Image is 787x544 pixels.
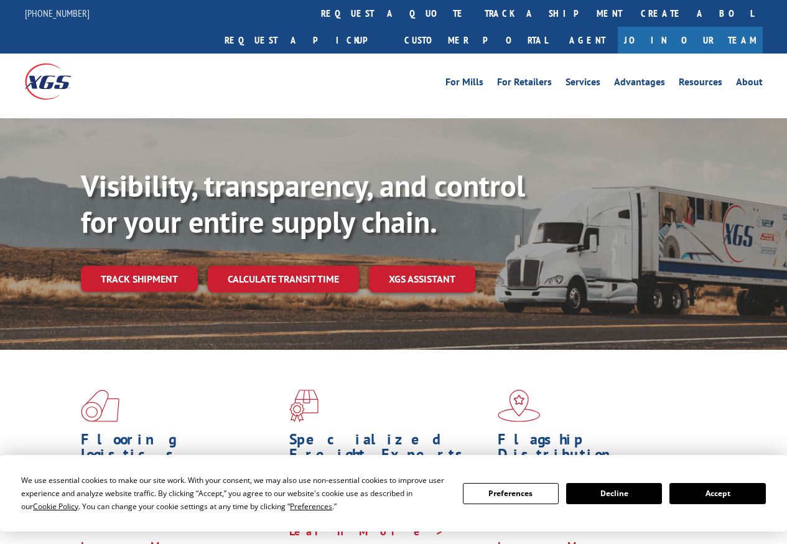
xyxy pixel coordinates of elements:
[614,77,665,91] a: Advantages
[81,390,119,422] img: xgs-icon-total-supply-chain-intelligence-red
[289,390,319,422] img: xgs-icon-focused-on-flooring-red
[566,77,600,91] a: Services
[679,77,722,91] a: Resources
[81,166,525,241] b: Visibility, transparency, and control for your entire supply chain.
[208,266,359,293] a: Calculate transit time
[215,27,395,54] a: Request a pickup
[497,77,552,91] a: For Retailers
[557,27,618,54] a: Agent
[463,483,559,504] button: Preferences
[618,27,763,54] a: Join Our Team
[81,266,198,292] a: Track shipment
[289,524,444,538] a: Learn More >
[669,483,765,504] button: Accept
[289,432,488,468] h1: Specialized Freight Experts
[21,474,447,513] div: We use essential cookies to make our site work. With your consent, we may also use non-essential ...
[498,432,697,483] h1: Flagship Distribution Model
[566,483,662,504] button: Decline
[369,266,475,293] a: XGS ASSISTANT
[290,501,332,512] span: Preferences
[33,501,78,512] span: Cookie Policy
[736,77,763,91] a: About
[25,7,90,19] a: [PHONE_NUMBER]
[498,390,541,422] img: xgs-icon-flagship-distribution-model-red
[395,27,557,54] a: Customer Portal
[81,432,280,483] h1: Flooring Logistics Solutions
[445,77,483,91] a: For Mills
